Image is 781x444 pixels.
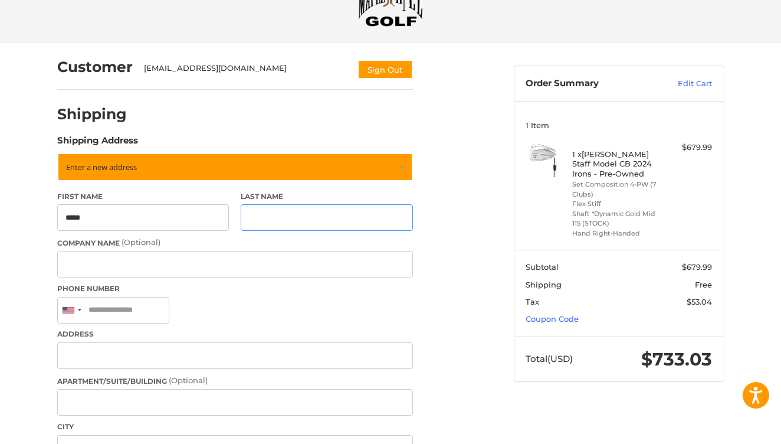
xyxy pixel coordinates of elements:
small: (Optional) [122,237,160,247]
span: Total (USD) [526,353,573,364]
span: $53.04 [687,297,712,306]
label: Company Name [57,237,413,249]
li: Set Composition 4-PW (7 Clubs) [572,179,662,199]
a: Edit Cart [652,78,712,90]
div: [EMAIL_ADDRESS][DOMAIN_NAME] [144,63,346,79]
span: Shipping [526,280,562,289]
h2: Shipping [57,105,127,123]
a: Coupon Code [526,314,579,324]
button: Sign Out [357,60,413,79]
label: First Name [57,191,229,202]
li: Hand Right-Handed [572,228,662,239]
label: Phone Number [57,283,413,294]
span: $733.03 [641,348,712,370]
span: $679.99 [682,262,712,272]
label: Last Name [241,191,413,202]
small: (Optional) [169,376,208,385]
li: Shaft *Dynamic Gold Mid 115 (STOCK) [572,209,662,228]
span: Enter a new address [66,162,137,172]
div: $679.99 [665,142,712,154]
legend: Shipping Address [57,134,138,153]
label: Apartment/Suite/Building [57,375,413,387]
li: Flex Stiff [572,199,662,209]
h2: Customer [57,58,133,76]
h3: Order Summary [526,78,652,90]
div: United States: +1 [58,298,85,323]
label: Address [57,329,413,339]
h4: 1 x [PERSON_NAME] Staff Model CB 2024 Irons - Pre-Owned [572,149,662,178]
h3: 1 Item [526,120,712,130]
span: Tax [526,297,539,306]
a: Enter or select a different address [57,153,413,181]
span: Subtotal [526,262,559,272]
label: City [57,422,413,432]
span: Free [695,280,712,289]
